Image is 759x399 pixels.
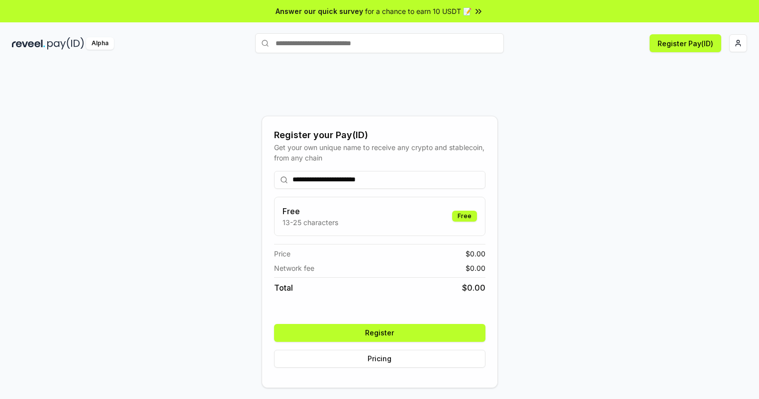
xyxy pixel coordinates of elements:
[274,263,314,273] span: Network fee
[452,211,477,222] div: Free
[274,350,485,368] button: Pricing
[47,37,84,50] img: pay_id
[274,248,290,259] span: Price
[466,263,485,273] span: $ 0.00
[276,6,363,16] span: Answer our quick survey
[365,6,472,16] span: for a chance to earn 10 USDT 📝
[283,205,338,217] h3: Free
[274,324,485,342] button: Register
[466,248,485,259] span: $ 0.00
[274,128,485,142] div: Register your Pay(ID)
[462,282,485,294] span: $ 0.00
[274,282,293,294] span: Total
[86,37,114,50] div: Alpha
[274,142,485,163] div: Get your own unique name to receive any crypto and stablecoin, from any chain
[12,37,45,50] img: reveel_dark
[283,217,338,228] p: 13-25 characters
[650,34,721,52] button: Register Pay(ID)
